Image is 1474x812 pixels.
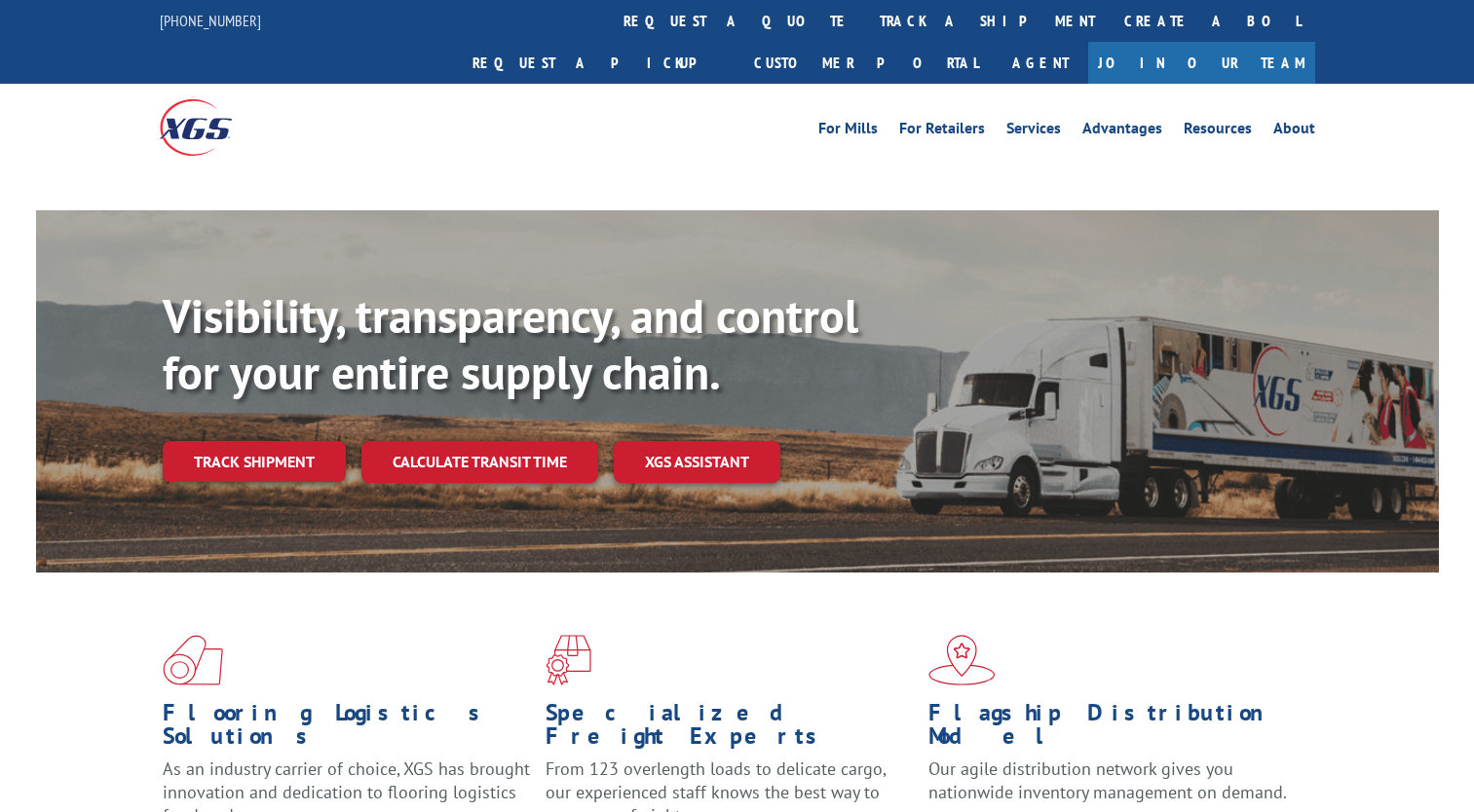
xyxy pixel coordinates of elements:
[546,701,914,757] h1: Specialized Freight Experts
[928,757,1287,803] span: Our agile distribution network gives you nationwide inventory management on demand.
[163,441,346,482] a: Track shipment
[458,42,739,84] a: Request a pickup
[928,635,996,685] img: xgs-icon-flagship-distribution-model-red
[928,701,1297,757] h1: Flagship Distribution Model
[163,635,223,685] img: xgs-icon-total-supply-chain-intelligence-red
[993,42,1088,84] a: Agent
[160,11,261,30] a: [PHONE_NUMBER]
[361,441,598,483] a: Calculate transit time
[1273,121,1315,142] a: About
[546,635,591,685] img: xgs-icon-focused-on-flooring-red
[1082,121,1162,142] a: Advantages
[163,285,858,402] b: Visibility, transparency, and control for your entire supply chain.
[1006,121,1061,142] a: Services
[1088,42,1315,84] a: Join Our Team
[614,441,780,483] a: XGS ASSISTANT
[899,121,985,142] a: For Retailers
[739,42,993,84] a: Customer Portal
[163,701,531,757] h1: Flooring Logistics Solutions
[818,121,878,142] a: For Mills
[1184,121,1252,142] a: Resources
